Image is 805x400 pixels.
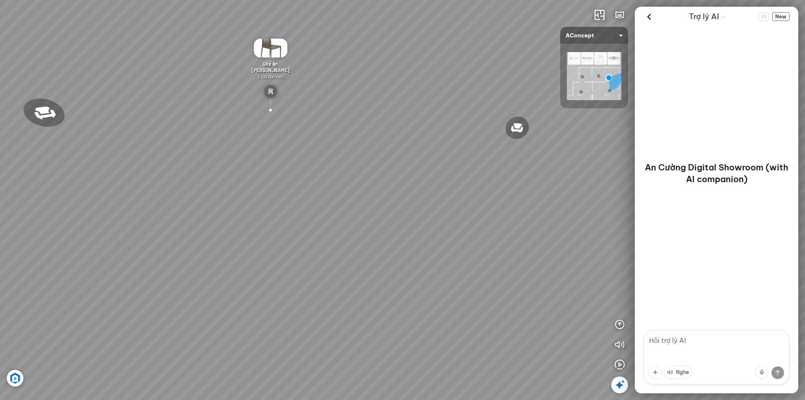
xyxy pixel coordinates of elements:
[772,12,789,21] span: New
[758,12,769,21] button: Change language
[758,12,769,21] span: VI
[567,52,621,100] img: AConcept_CTMHTJT2R6E4.png
[7,370,23,387] img: Artboard_6_4x_1_F4RHW9YJWHU.jpg
[254,39,287,58] img: Gh___n_Andrew_ARTPM2ZALACD.gif
[566,27,623,44] span: AConcept
[257,74,283,79] span: 3.200.000 VND
[664,366,692,379] button: Nghe
[264,85,277,98] img: type_chair_EH76Y3RXHCN6.svg
[772,12,789,21] button: New Chat
[689,10,726,23] div: AI Guide options
[689,11,719,23] span: Trợ lý AI
[252,61,290,73] span: Ghế ăn [PERSON_NAME]
[645,162,788,185] p: An Cường Digital Showroom (with AI companion)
